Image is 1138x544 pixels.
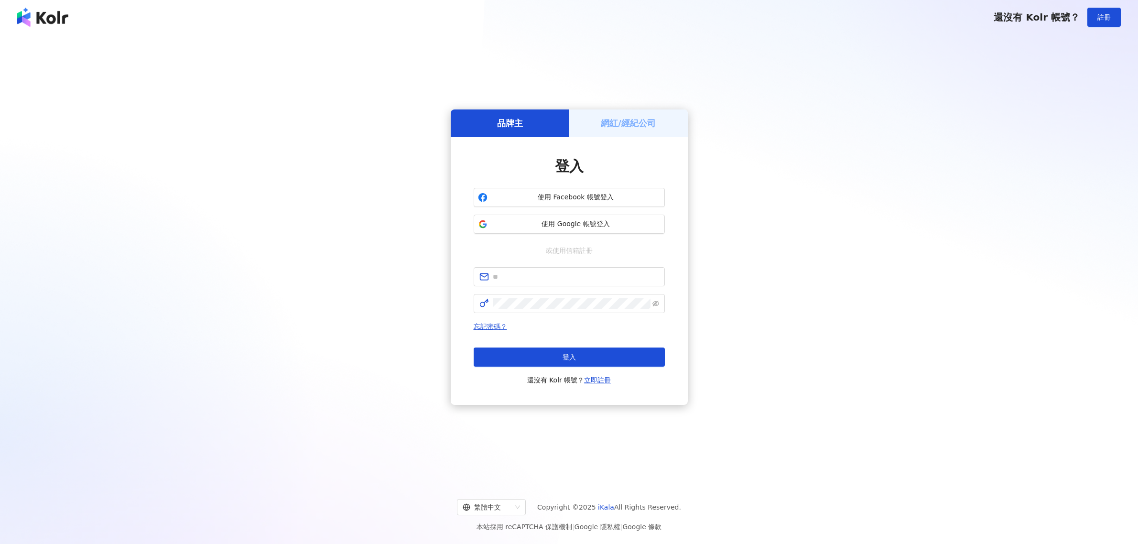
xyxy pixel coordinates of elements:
span: Copyright © 2025 All Rights Reserved. [537,501,681,513]
span: 註冊 [1097,13,1111,21]
img: logo [17,8,68,27]
a: 忘記密碼？ [474,323,507,330]
span: 還沒有 Kolr 帳號？ [994,11,1080,23]
span: 登入 [563,353,576,361]
h5: 品牌主 [497,117,523,129]
span: 使用 Google 帳號登入 [491,219,661,229]
a: iKala [598,503,614,511]
button: 使用 Google 帳號登入 [474,215,665,234]
button: 登入 [474,348,665,367]
span: 使用 Facebook 帳號登入 [491,193,661,202]
button: 註冊 [1087,8,1121,27]
span: | [620,523,623,531]
button: 使用 Facebook 帳號登入 [474,188,665,207]
a: 立即註冊 [584,376,611,384]
span: 或使用信箱註冊 [539,245,599,256]
span: 登入 [555,158,584,174]
span: | [572,523,574,531]
h5: 網紅/經紀公司 [601,117,656,129]
span: 本站採用 reCAPTCHA 保護機制 [477,521,661,533]
div: 繁體中文 [463,500,511,515]
span: 還沒有 Kolr 帳號？ [527,374,611,386]
a: Google 隱私權 [574,523,620,531]
span: eye-invisible [652,300,659,307]
a: Google 條款 [622,523,661,531]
